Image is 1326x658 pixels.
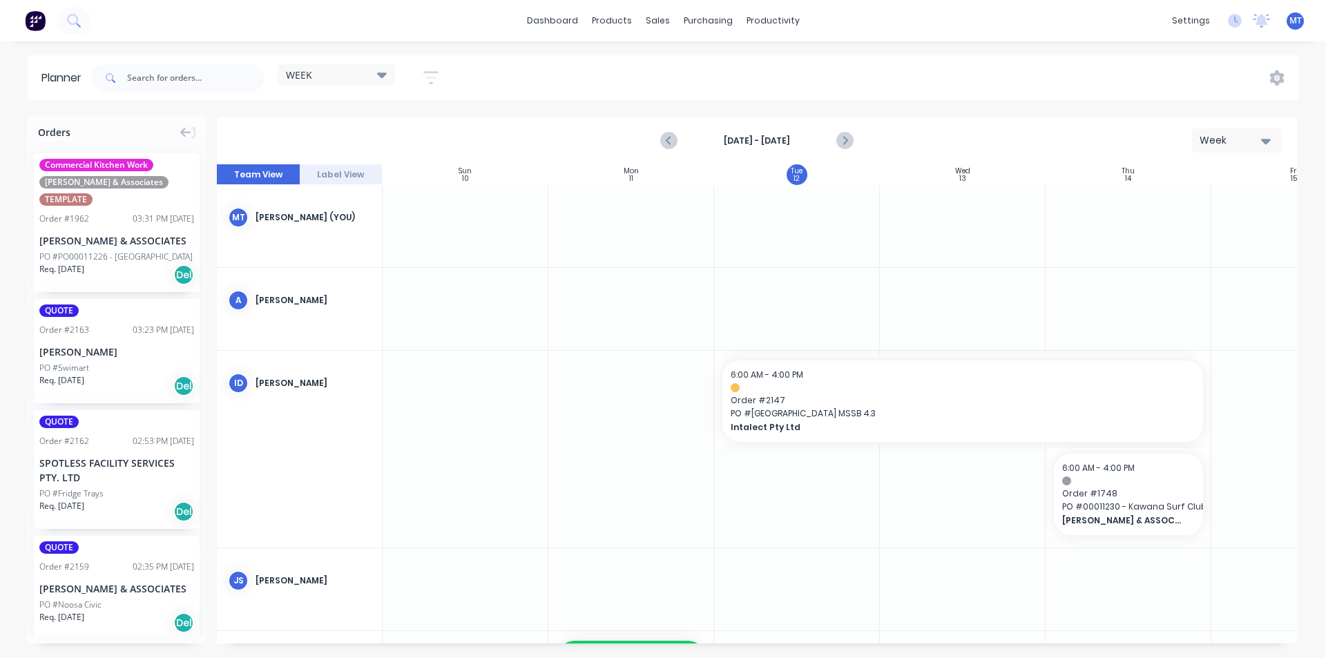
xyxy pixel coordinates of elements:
[1122,167,1135,175] div: Thu
[1290,167,1298,175] div: Fri
[1165,10,1217,31] div: settings
[41,70,88,86] div: Planner
[39,374,84,387] span: Req. [DATE]
[39,304,79,317] span: QUOTE
[256,377,371,389] div: [PERSON_NAME]
[585,10,639,31] div: products
[39,362,89,374] div: PO #Swimart
[1291,175,1297,182] div: 15
[173,264,194,285] div: Del
[39,193,93,206] span: TEMPLATE
[39,324,89,336] div: Order # 2163
[1125,175,1131,182] div: 14
[228,290,249,311] div: A
[1062,514,1182,527] span: [PERSON_NAME] & ASSOCIATES
[39,233,194,248] div: [PERSON_NAME] & ASSOCIATES
[133,213,194,225] div: 03:31 PM [DATE]
[459,167,472,175] div: Sun
[39,581,194,596] div: [PERSON_NAME] & ASSOCIATES
[228,207,249,228] div: mt
[462,175,469,182] div: 10
[39,345,194,359] div: [PERSON_NAME]
[228,570,249,591] div: JS
[955,167,970,175] div: Wed
[39,500,84,512] span: Req. [DATE]
[256,294,371,307] div: [PERSON_NAME]
[39,599,102,611] div: PO #Noosa Civic
[1062,487,1195,500] span: Order # 1748
[39,416,79,428] span: QUOTE
[731,369,803,380] span: 6:00 AM - 4:00 PM
[740,10,807,31] div: productivity
[1192,128,1282,153] button: Week
[731,421,1149,434] span: Intalect Pty Ltd
[1289,14,1302,27] span: MT
[731,407,1195,420] span: PO # [GEOGRAPHIC_DATA] MSSB 4.3
[688,135,826,147] strong: [DATE] - [DATE]
[39,435,89,447] div: Order # 2162
[25,10,46,31] img: Factory
[791,167,803,175] div: Tue
[39,561,89,573] div: Order # 2159
[520,10,585,31] a: dashboard
[133,435,194,447] div: 02:53 PM [DATE]
[1062,462,1135,474] span: 6:00 AM - 4:00 PM
[1200,133,1263,148] div: Week
[731,394,1195,407] span: Order # 2147
[39,487,104,500] div: PO #Fridge Trays
[217,164,300,185] button: Team View
[629,175,633,182] div: 11
[127,64,264,92] input: Search for orders...
[39,213,89,225] div: Order # 1962
[300,164,383,185] button: Label View
[39,541,79,554] span: QUOTE
[39,263,84,275] span: Req. [DATE]
[173,612,194,633] div: Del
[173,501,194,522] div: Del
[228,373,249,394] div: ID
[173,376,194,396] div: Del
[39,456,194,485] div: SPOTLESS FACILITY SERVICES PTY. LTD
[624,167,639,175] div: Mon
[38,125,70,139] span: Orders
[256,211,371,224] div: [PERSON_NAME] (You)
[39,176,169,188] span: [PERSON_NAME] & Associates
[639,10,677,31] div: sales
[133,561,194,573] div: 02:35 PM [DATE]
[677,10,740,31] div: purchasing
[959,175,966,182] div: 13
[39,611,84,623] span: Req. [DATE]
[1062,501,1195,513] span: PO # 00011230 - Kawana Surf Club
[39,159,153,171] span: Commercial Kitchen Work
[286,68,312,82] span: WEEK
[39,251,193,263] div: PO #PO00011226 - [GEOGRAPHIC_DATA]
[256,574,371,587] div: [PERSON_NAME]
[133,324,194,336] div: 03:23 PM [DATE]
[794,175,800,182] div: 12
